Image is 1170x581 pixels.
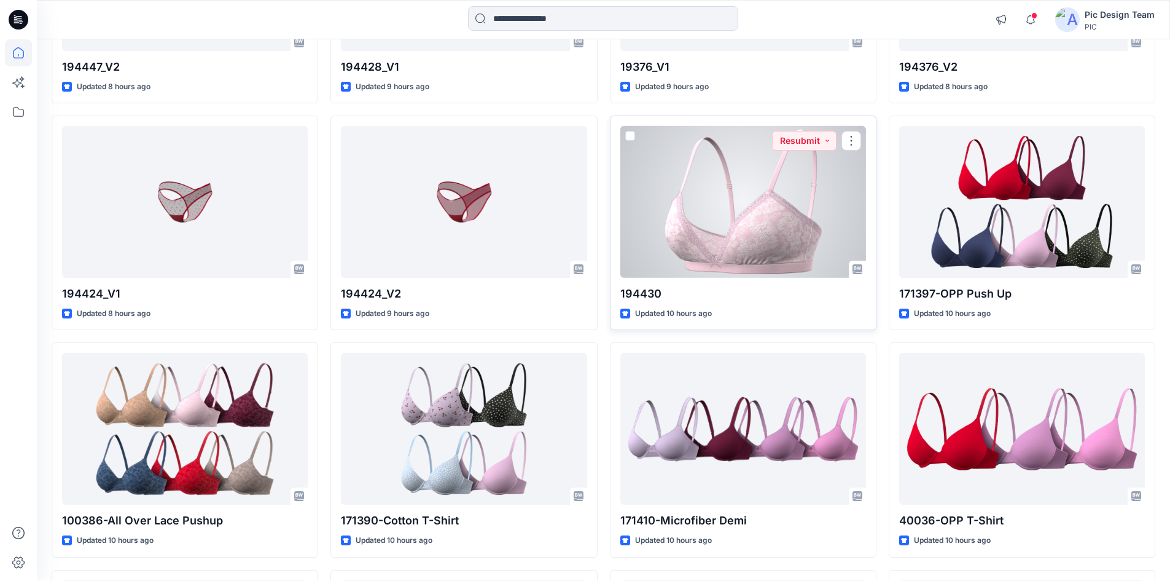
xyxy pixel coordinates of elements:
[341,285,587,302] p: 194424_V2
[914,81,988,93] p: Updated 8 hours ago
[77,81,150,93] p: Updated 8 hours ago
[635,534,712,547] p: Updated 10 hours ago
[620,285,866,302] p: 194430
[1085,7,1155,22] div: Pic Design Team
[62,58,308,76] p: 194447_V2
[899,353,1145,505] a: 40036-OPP T-Shirt
[635,81,709,93] p: Updated 9 hours ago
[620,58,866,76] p: 19376_V1
[356,307,429,320] p: Updated 9 hours ago
[77,534,154,547] p: Updated 10 hours ago
[356,534,432,547] p: Updated 10 hours ago
[635,307,712,320] p: Updated 10 hours ago
[620,353,866,505] a: 171410-Microfiber Demi
[899,512,1145,529] p: 40036-OPP T-Shirt
[62,512,308,529] p: 100386-All Over Lace Pushup
[914,534,991,547] p: Updated 10 hours ago
[914,307,991,320] p: Updated 10 hours ago
[899,126,1145,278] a: 171397-OPP Push Up
[899,58,1145,76] p: 194376_V2
[62,353,308,505] a: 100386-All Over Lace Pushup
[899,285,1145,302] p: 171397-OPP Push Up
[1085,22,1155,31] div: PIC
[62,285,308,302] p: 194424_V1
[1055,7,1080,32] img: avatar
[341,353,587,505] a: 171390-Cotton T-Shirt
[77,307,150,320] p: Updated 8 hours ago
[341,126,587,278] a: 194424_V2
[62,126,308,278] a: 194424_V1
[620,512,866,529] p: 171410-Microfiber Demi
[341,58,587,76] p: 194428_V1
[341,512,587,529] p: 171390-Cotton T-Shirt
[356,81,429,93] p: Updated 9 hours ago
[620,126,866,278] a: 194430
